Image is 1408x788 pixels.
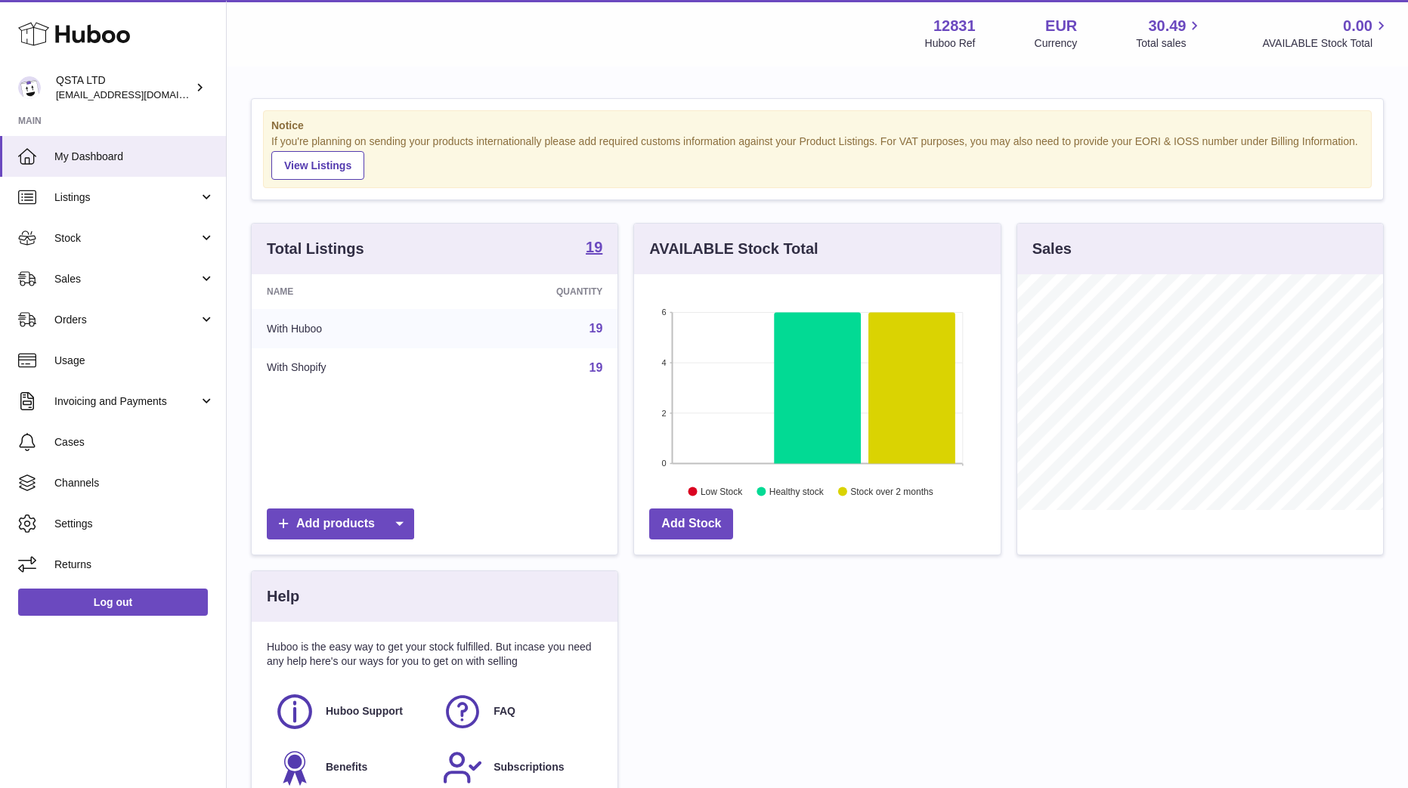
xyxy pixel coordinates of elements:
[662,459,667,468] text: 0
[442,747,595,788] a: Subscriptions
[701,486,743,496] text: Low Stock
[54,476,215,490] span: Channels
[1343,16,1372,36] span: 0.00
[274,691,427,732] a: Huboo Support
[54,394,199,409] span: Invoicing and Payments
[54,272,199,286] span: Sales
[649,239,818,259] h3: AVAILABLE Stock Total
[590,361,603,374] a: 19
[586,239,602,255] strong: 19
[326,760,367,774] span: Benefits
[54,190,199,205] span: Listings
[267,586,299,607] h3: Help
[54,517,215,531] span: Settings
[1136,16,1203,51] a: 30.49 Total sales
[54,150,215,164] span: My Dashboard
[586,239,602,258] a: 19
[494,760,564,774] span: Subscriptions
[1262,36,1390,51] span: AVAILABLE Stock Total
[271,134,1363,180] div: If you're planning on sending your products internationally please add required customs informati...
[1045,16,1077,36] strong: EUR
[662,358,667,367] text: 4
[18,589,208,616] a: Log out
[769,486,825,496] text: Healthy stock
[274,747,427,788] a: Benefits
[1032,239,1072,259] h3: Sales
[271,151,364,180] a: View Listings
[54,313,199,327] span: Orders
[56,73,192,102] div: QSTA LTD
[662,408,667,417] text: 2
[271,119,1363,133] strong: Notice
[1262,16,1390,51] a: 0.00 AVAILABLE Stock Total
[252,348,449,388] td: With Shopify
[54,354,215,368] span: Usage
[649,508,733,539] a: Add Stock
[54,558,215,572] span: Returns
[54,231,199,246] span: Stock
[590,322,603,335] a: 19
[494,704,515,718] span: FAQ
[56,88,222,100] span: [EMAIL_ADDRESS][DOMAIN_NAME]
[851,486,933,496] text: Stock over 2 months
[1136,36,1203,51] span: Total sales
[925,36,976,51] div: Huboo Ref
[252,309,449,348] td: With Huboo
[267,239,364,259] h3: Total Listings
[54,435,215,450] span: Cases
[252,274,449,309] th: Name
[267,508,414,539] a: Add products
[442,691,595,732] a: FAQ
[1148,16,1186,36] span: 30.49
[1035,36,1078,51] div: Currency
[662,307,667,317] text: 6
[933,16,976,36] strong: 12831
[449,274,617,309] th: Quantity
[267,640,602,669] p: Huboo is the easy way to get your stock fulfilled. But incase you need any help here's our ways f...
[326,704,403,718] span: Huboo Support
[18,76,41,99] img: rodcp10@gmail.com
